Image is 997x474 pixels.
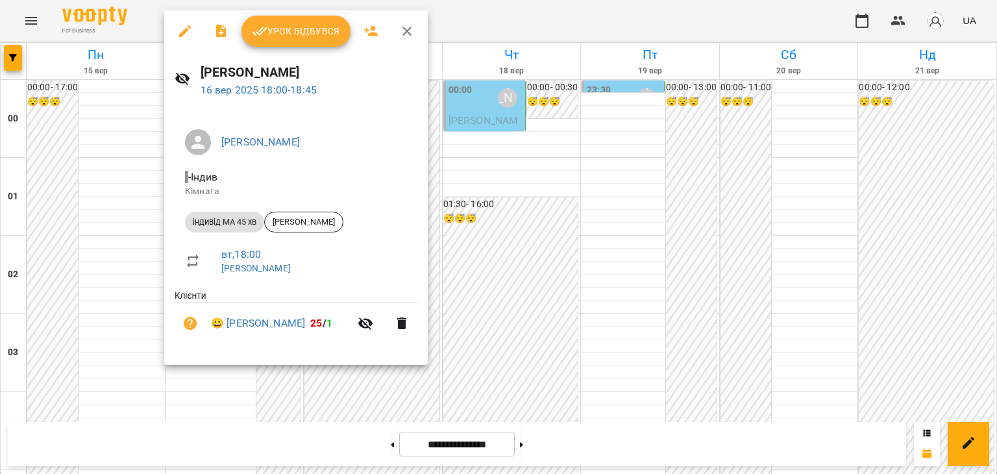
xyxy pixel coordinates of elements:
a: 😀 [PERSON_NAME] [211,316,305,331]
p: Кімната [185,185,407,198]
h6: [PERSON_NAME] [201,62,417,82]
span: 1 [326,317,332,329]
span: - Індив [185,171,220,183]
button: Урок відбувся [241,16,351,47]
span: [PERSON_NAME] [265,216,343,228]
a: вт , 18:00 [221,248,261,260]
ul: Клієнти [175,289,417,349]
div: [PERSON_NAME] [264,212,343,232]
span: Урок відбувся [252,23,340,39]
a: 16 вер 2025 18:00-18:45 [201,84,317,96]
button: Візит ще не сплачено. Додати оплату? [175,308,206,339]
b: / [310,317,332,329]
a: [PERSON_NAME] [221,136,300,148]
span: індивід МА 45 хв [185,216,264,228]
span: 25 [310,317,322,329]
a: [PERSON_NAME] [221,263,291,273]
